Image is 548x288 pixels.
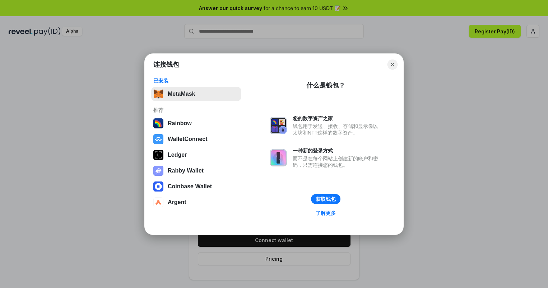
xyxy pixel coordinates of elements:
button: Rabby Wallet [151,164,241,178]
div: MetaMask [168,91,195,97]
div: 已安装 [153,77,239,84]
button: 获取钱包 [311,194,340,204]
img: svg+xml,%3Csvg%20xmlns%3D%22http%3A%2F%2Fwww.w3.org%2F2000%2Fsvg%22%20fill%3D%22none%22%20viewBox... [270,149,287,166]
button: Coinbase Wallet [151,179,241,194]
div: Ledger [168,152,187,158]
img: svg+xml,%3Csvg%20width%3D%2228%22%20height%3D%2228%22%20viewBox%3D%220%200%2028%2028%22%20fill%3D... [153,181,163,192]
button: WalletConnect [151,132,241,146]
div: Rabby Wallet [168,167,204,174]
button: Rainbow [151,116,241,131]
img: svg+xml,%3Csvg%20width%3D%2228%22%20height%3D%2228%22%20viewBox%3D%220%200%2028%2028%22%20fill%3D... [153,134,163,144]
h1: 连接钱包 [153,60,179,69]
img: svg+xml,%3Csvg%20width%3D%22120%22%20height%3D%22120%22%20viewBox%3D%220%200%20120%20120%22%20fil... [153,118,163,128]
div: 获取钱包 [316,196,336,202]
div: WalletConnect [168,136,208,142]
div: 您的数字资产之家 [293,115,382,122]
div: 了解更多 [316,210,336,216]
div: Argent [168,199,186,206]
button: MetaMask [151,87,241,101]
button: Close [387,60,398,70]
img: svg+xml,%3Csvg%20xmlns%3D%22http%3A%2F%2Fwww.w3.org%2F2000%2Fsvg%22%20width%3D%2228%22%20height%3... [153,150,163,160]
div: 钱包用于发送、接收、存储和显示像以太坊和NFT这样的数字资产。 [293,123,382,136]
img: svg+xml,%3Csvg%20width%3D%2228%22%20height%3D%2228%22%20viewBox%3D%220%200%2028%2028%22%20fill%3D... [153,197,163,207]
div: 推荐 [153,107,239,113]
img: svg+xml,%3Csvg%20xmlns%3D%22http%3A%2F%2Fwww.w3.org%2F2000%2Fsvg%22%20fill%3D%22none%22%20viewBox... [153,166,163,176]
img: svg+xml,%3Csvg%20fill%3D%22none%22%20height%3D%2233%22%20viewBox%3D%220%200%2035%2033%22%20width%... [153,89,163,99]
div: 什么是钱包？ [306,81,345,90]
img: svg+xml,%3Csvg%20xmlns%3D%22http%3A%2F%2Fwww.w3.org%2F2000%2Fsvg%22%20fill%3D%22none%22%20viewBox... [270,117,287,134]
button: Ledger [151,148,241,162]
a: 了解更多 [311,208,340,218]
div: 而不是在每个网站上创建新的账户和密码，只需连接您的钱包。 [293,155,382,168]
div: Coinbase Wallet [168,183,212,190]
div: Rainbow [168,120,192,127]
div: 一种新的登录方式 [293,147,382,154]
button: Argent [151,195,241,209]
